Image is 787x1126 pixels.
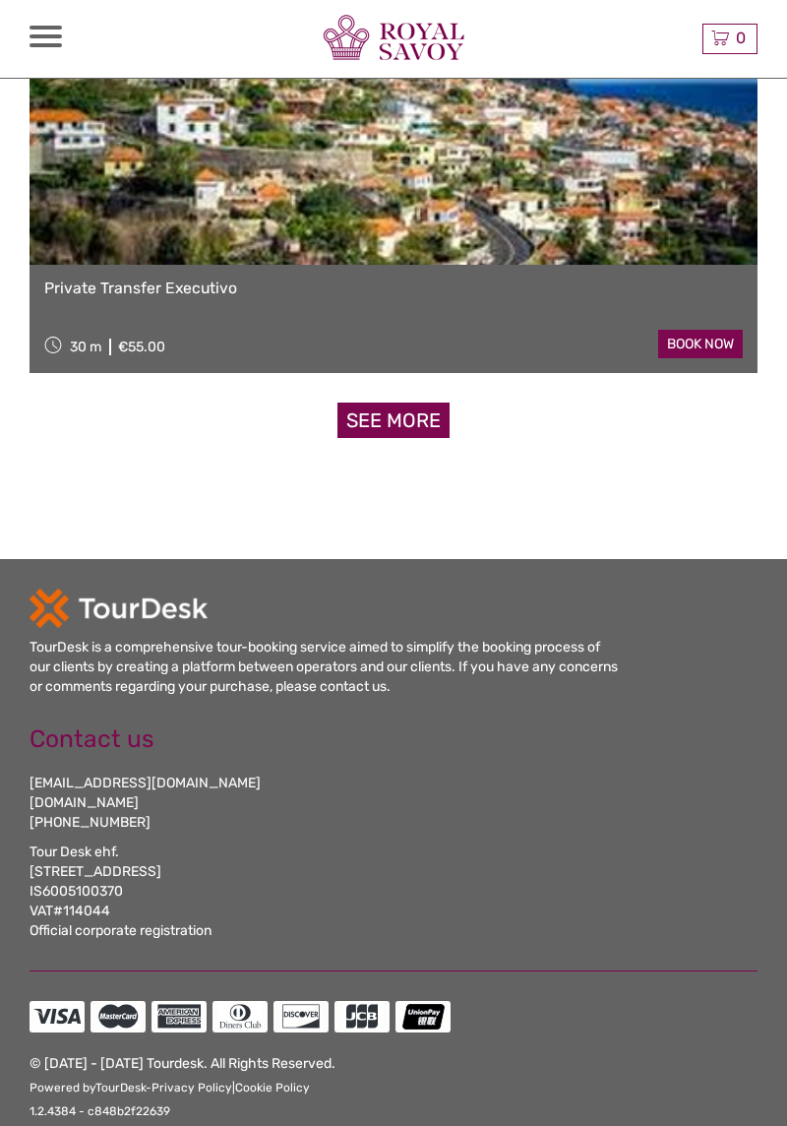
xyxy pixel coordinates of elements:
p: © [DATE] - [DATE] Tourdesk. All Rights Reserved. [30,1052,335,1122]
img: 3280-12f42084-c20e-4d34-be88-46f68e1c0edb_logo_small.png [319,15,469,63]
button: Open LiveChat chat widget [226,31,250,54]
span: 30 m [70,339,101,355]
p: We're away right now. Please check back later! [28,34,222,50]
small: Powered by - | [30,1081,310,1095]
img: td-logo-white.png [30,589,208,628]
img: accepted cards [30,1001,451,1032]
a: Cookie Policy [235,1081,310,1095]
div: €55.00 [118,339,165,355]
a: Privacy Policy [151,1081,232,1095]
a: TourDesk [95,1081,146,1095]
small: 1.2.4384 - c848b2f22639 [30,1104,170,1118]
div: Tour Desk ehf. [STREET_ADDRESS] IS6005100370 VAT#114044 [30,843,261,941]
span: 0 [733,29,749,47]
a: Official corporate registration [30,922,212,939]
div: [EMAIL_ADDRESS][DOMAIN_NAME] [PHONE_NUMBER] [30,774,261,833]
a: book now [658,330,743,358]
a: Private Transfer Executivo [44,280,743,298]
a: [DOMAIN_NAME] [30,794,139,811]
a: See more [337,403,450,439]
h2: Contact us [30,724,261,753]
div: TourDesk is a comprehensive tour-booking service aimed to simplify the booking process of our cli... [30,638,620,697]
